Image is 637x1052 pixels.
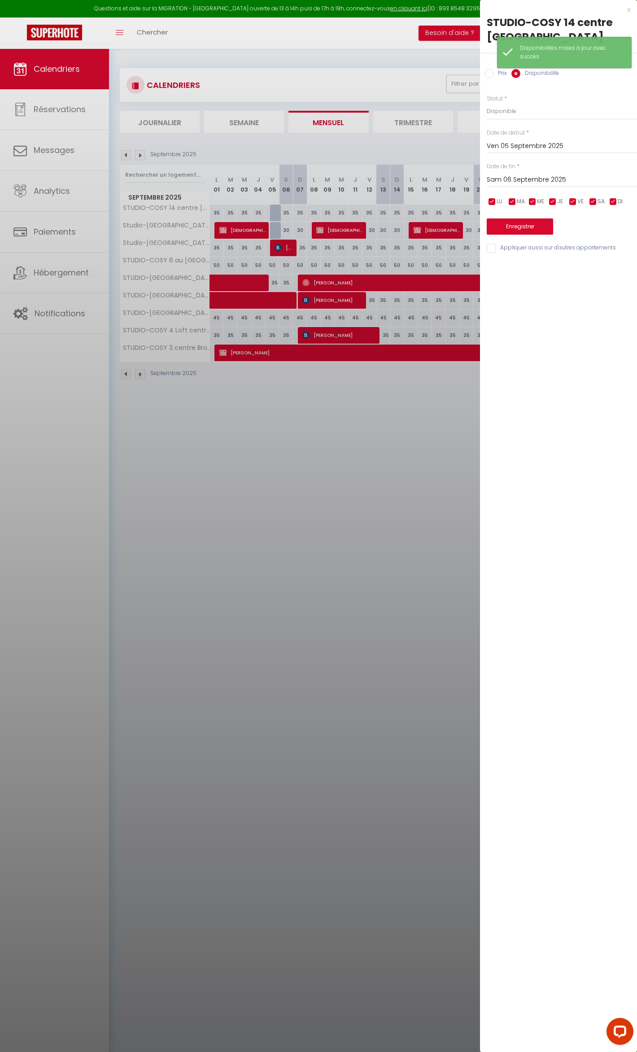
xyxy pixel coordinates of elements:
[517,197,525,206] span: MA
[520,69,559,79] label: Disponibilité
[520,44,622,61] div: Disponibilités mises à jour avec succès
[577,197,584,206] span: VE
[487,129,525,137] label: Date de début
[599,1014,637,1052] iframe: LiveChat chat widget
[618,197,623,206] span: DI
[557,197,563,206] span: JE
[487,95,503,103] label: Statut
[487,162,515,171] label: Date de fin
[487,15,630,44] div: STUDIO-COSY 14 centre [GEOGRAPHIC_DATA]
[537,197,544,206] span: ME
[480,4,630,15] div: x
[487,218,553,235] button: Enregistrer
[493,69,507,79] label: Prix
[598,197,605,206] span: SA
[497,197,502,206] span: LU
